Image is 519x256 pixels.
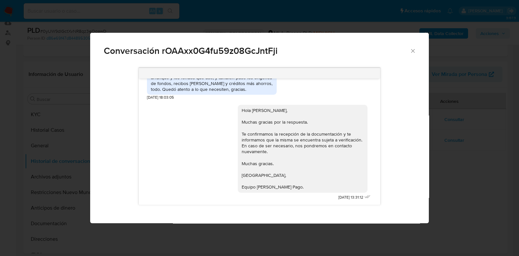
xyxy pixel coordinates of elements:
[410,48,416,54] button: Cerrar
[104,46,410,55] span: Conversación rOAAxx0G4fu59z08GcJntFji
[147,95,174,100] span: [DATE] 18:03:05
[90,33,429,224] div: Comunicación
[338,195,363,200] span: [DATE] 13:31:12
[151,68,273,92] div: En la certificación número 1 indica todo desde cuándo arranque y los fondos que use, y también pu...
[242,107,364,190] div: Hola [PERSON_NAME], Muchas gracias por la respuesta. Te confirmamos la recepción de la documentac...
